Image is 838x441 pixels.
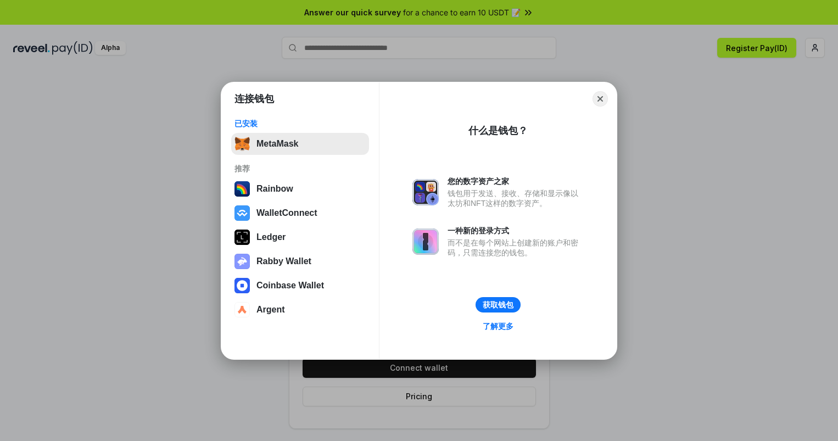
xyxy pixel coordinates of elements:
img: svg+xml,%3Csvg%20width%3D%2228%22%20height%3D%2228%22%20viewBox%3D%220%200%2028%2028%22%20fill%3D... [234,205,250,221]
img: svg+xml,%3Csvg%20xmlns%3D%22http%3A%2F%2Fwww.w3.org%2F2000%2Fsvg%22%20width%3D%2228%22%20height%3... [234,230,250,245]
button: WalletConnect [231,202,369,224]
div: MetaMask [256,139,298,149]
button: Close [593,91,608,107]
div: 推荐 [234,164,366,174]
button: Argent [231,299,369,321]
div: Coinbase Wallet [256,281,324,291]
img: svg+xml,%3Csvg%20xmlns%3D%22http%3A%2F%2Fwww.w3.org%2F2000%2Fsvg%22%20fill%3D%22none%22%20viewBox... [234,254,250,269]
h1: 连接钱包 [234,92,274,105]
img: svg+xml,%3Csvg%20xmlns%3D%22http%3A%2F%2Fwww.w3.org%2F2000%2Fsvg%22%20fill%3D%22none%22%20viewBox... [412,179,439,205]
div: Rainbow [256,184,293,194]
a: 了解更多 [476,319,520,333]
div: 获取钱包 [483,300,513,310]
div: 了解更多 [483,321,513,331]
img: svg+xml,%3Csvg%20xmlns%3D%22http%3A%2F%2Fwww.w3.org%2F2000%2Fsvg%22%20fill%3D%22none%22%20viewBox... [412,228,439,255]
button: Rainbow [231,178,369,200]
button: Ledger [231,226,369,248]
img: svg+xml,%3Csvg%20width%3D%2228%22%20height%3D%2228%22%20viewBox%3D%220%200%2028%2028%22%20fill%3D... [234,278,250,293]
div: 钱包用于发送、接收、存储和显示像以太坊和NFT这样的数字资产。 [448,188,584,208]
button: Coinbase Wallet [231,275,369,297]
img: svg+xml,%3Csvg%20width%3D%2228%22%20height%3D%2228%22%20viewBox%3D%220%200%2028%2028%22%20fill%3D... [234,302,250,317]
button: MetaMask [231,133,369,155]
div: 已安装 [234,119,366,129]
img: svg+xml,%3Csvg%20fill%3D%22none%22%20height%3D%2233%22%20viewBox%3D%220%200%2035%2033%22%20width%... [234,136,250,152]
div: Rabby Wallet [256,256,311,266]
img: svg+xml,%3Csvg%20width%3D%22120%22%20height%3D%22120%22%20viewBox%3D%220%200%20120%20120%22%20fil... [234,181,250,197]
div: WalletConnect [256,208,317,218]
div: Ledger [256,232,286,242]
button: 获取钱包 [476,297,521,312]
div: 什么是钱包？ [468,124,528,137]
button: Rabby Wallet [231,250,369,272]
div: 一种新的登录方式 [448,226,584,236]
div: 而不是在每个网站上创建新的账户和密码，只需连接您的钱包。 [448,238,584,258]
div: 您的数字资产之家 [448,176,584,186]
div: Argent [256,305,285,315]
